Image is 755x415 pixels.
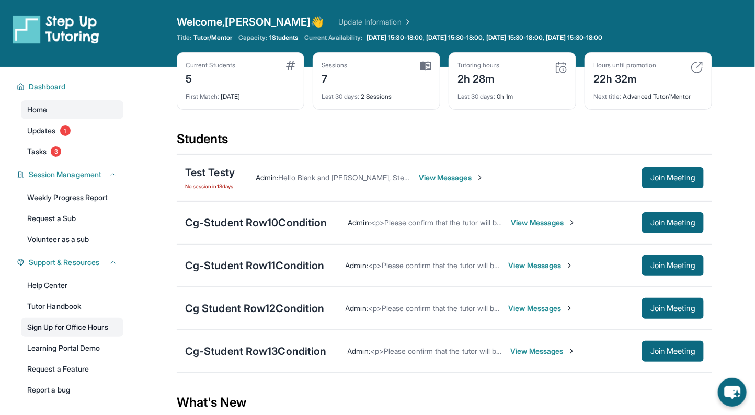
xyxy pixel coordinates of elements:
[457,70,499,86] div: 2h 28m
[650,305,695,312] span: Join Meeting
[51,146,61,157] span: 3
[509,303,574,314] span: View Messages
[650,220,695,226] span: Join Meeting
[185,182,235,190] span: No session in 18 days
[642,341,704,362] button: Join Meeting
[25,82,117,92] button: Dashboard
[642,167,704,188] button: Join Meeting
[185,258,325,273] div: Cg-Student Row11Condition
[457,61,499,70] div: Tutoring hours
[650,348,695,354] span: Join Meeting
[21,339,123,358] a: Learning Portal Demo
[650,175,695,181] span: Join Meeting
[60,125,71,136] span: 1
[511,346,576,356] span: View Messages
[27,105,47,115] span: Home
[511,217,577,228] span: View Messages
[339,17,412,27] a: Update Information
[25,169,117,180] button: Session Management
[509,260,574,271] span: View Messages
[346,304,368,313] span: Admin :
[593,93,622,100] span: Next title :
[642,212,704,233] button: Join Meeting
[650,262,695,269] span: Join Meeting
[29,257,99,268] span: Support & Resources
[21,209,123,228] a: Request a Sub
[185,301,325,316] div: Cg Student Row12Condition
[348,218,371,227] span: Admin :
[718,378,747,407] button: chat-button
[185,215,327,230] div: Cg-Student Row10Condition
[269,33,299,42] span: 1 Students
[593,70,656,86] div: 22h 32m
[348,347,370,355] span: Admin :
[185,344,327,359] div: Cg-Student Row13Condition
[322,93,359,100] span: Last 30 days :
[177,131,712,154] div: Students
[27,125,56,136] span: Updates
[567,347,576,355] img: Chevron-Right
[27,146,47,157] span: Tasks
[368,304,746,313] span: <p>Please confirm that the tutor will be able to attend your first assigned meeting time before j...
[193,33,232,42] span: Tutor/Mentor
[593,61,656,70] div: Hours until promotion
[593,86,703,101] div: Advanced Tutor/Mentor
[565,261,574,270] img: Chevron-Right
[21,188,123,207] a: Weekly Progress Report
[364,33,604,42] a: [DATE] 15:30-18:00, [DATE] 15:30-18:00, [DATE] 15:30-18:00, [DATE] 15:30-18:00
[457,86,567,101] div: 0h 1m
[21,360,123,378] a: Request a Feature
[186,70,235,86] div: 5
[21,142,123,161] a: Tasks3
[402,17,412,27] img: Chevron Right
[186,93,219,100] span: First Match :
[370,347,748,355] span: <p>Please confirm that the tutor will be able to attend your first assigned meeting time before j...
[691,61,703,74] img: card
[286,61,295,70] img: card
[305,33,362,42] span: Current Availability:
[457,93,495,100] span: Last 30 days :
[186,86,295,101] div: [DATE]
[368,261,746,270] span: <p>Please confirm that the tutor will be able to attend your first assigned meeting time before j...
[29,169,101,180] span: Session Management
[371,218,748,227] span: <p>Please confirm that the tutor will be able to attend your first assigned meeting time before j...
[555,61,567,74] img: card
[322,61,348,70] div: Sessions
[346,261,368,270] span: Admin :
[419,172,484,183] span: View Messages
[177,33,191,42] span: Title:
[568,218,576,227] img: Chevron-Right
[186,61,235,70] div: Current Students
[21,121,123,140] a: Updates1
[367,33,602,42] span: [DATE] 15:30-18:00, [DATE] 15:30-18:00, [DATE] 15:30-18:00, [DATE] 15:30-18:00
[177,15,324,29] span: Welcome, [PERSON_NAME] 👋
[21,230,123,249] a: Volunteer as a sub
[21,100,123,119] a: Home
[21,276,123,295] a: Help Center
[565,304,574,313] img: Chevron-Right
[25,257,117,268] button: Support & Resources
[29,82,66,92] span: Dashboard
[21,297,123,316] a: Tutor Handbook
[322,70,348,86] div: 7
[476,174,484,182] img: Chevron-Right
[256,173,278,182] span: Admin :
[238,33,267,42] span: Capacity:
[322,86,431,101] div: 2 Sessions
[13,15,99,44] img: logo
[642,298,704,319] button: Join Meeting
[21,381,123,399] a: Report a bug
[185,165,235,180] div: Test Testy
[642,255,704,276] button: Join Meeting
[420,61,431,71] img: card
[21,318,123,337] a: Sign Up for Office Hours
